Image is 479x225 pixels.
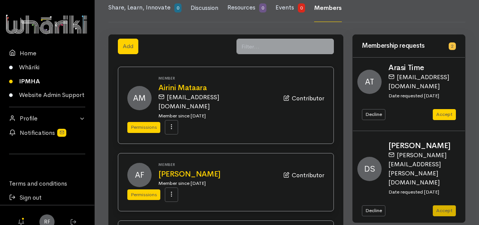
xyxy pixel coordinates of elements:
div: Contributor [283,170,324,180]
button: Accept [433,109,456,120]
span: AM [127,86,152,110]
button: Permissions [127,122,160,133]
h2: Arasi Time [388,64,460,72]
span: DS [357,157,382,181]
button: Decline [362,205,385,216]
div: [PERSON_NAME][EMAIL_ADDRESS][PERSON_NAME][DOMAIN_NAME] [388,150,456,187]
small: Date requested [DATE] [388,92,439,99]
span: 0 [298,3,305,12]
small: Member since [DATE] [158,180,206,186]
span: AT [357,70,382,94]
span: Events [276,3,294,11]
button: Accept [433,205,456,216]
input: Filter... [236,39,319,54]
h6: Member [158,76,274,80]
span: 2 [449,42,456,50]
div: [EMAIL_ADDRESS][DOMAIN_NAME] [388,72,456,91]
span: Resources [227,3,255,11]
a: [PERSON_NAME] [158,170,274,178]
span: Members [314,4,342,12]
span: Discussion [191,4,218,12]
span: 0 [174,3,182,12]
button: Add [118,39,138,54]
h6: Member [158,162,274,167]
iframe: LinkedIn Embedded Content [32,159,63,168]
span: 0 [259,3,266,12]
div: Contributor [283,93,324,103]
h2: [PERSON_NAME] [388,142,460,150]
button: Decline [362,109,385,120]
div: [EMAIL_ADDRESS][DOMAIN_NAME] [158,92,270,111]
a: Airini Mataara [158,84,274,92]
button: Permissions [127,189,160,200]
small: Member since [DATE] [158,112,206,119]
span: AF [127,163,152,187]
h3: Membership requests [362,42,444,50]
span: Share, Learn, Innovate [108,3,171,11]
small: Date requested [DATE] [388,189,439,195]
